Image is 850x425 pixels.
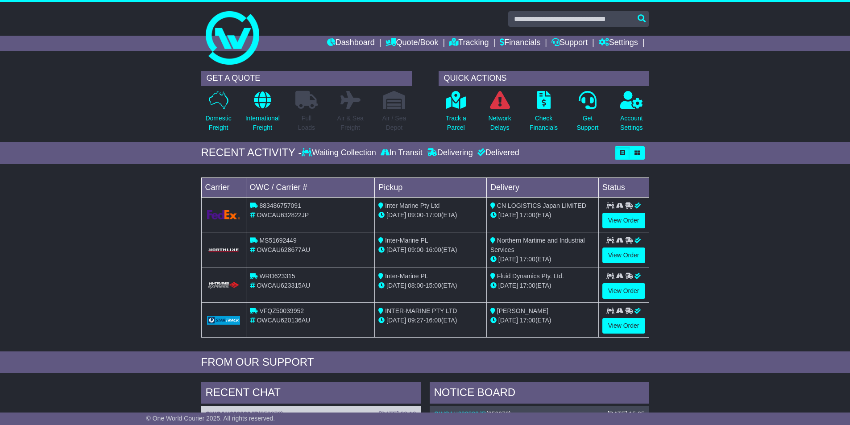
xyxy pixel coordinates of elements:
span: [DATE] [386,246,406,253]
div: RECENT ACTIVITY - [201,146,302,159]
span: CN LOGISTICS Japan LIMITED [497,202,586,209]
span: [DATE] [498,282,518,289]
p: Get Support [576,114,598,132]
img: GetCarrierServiceLogo [207,316,240,325]
div: (ETA) [490,281,595,290]
a: View Order [602,283,645,299]
a: GetSupport [576,91,599,137]
img: GetCarrierServiceLogo [207,248,240,253]
div: - (ETA) [378,281,483,290]
div: ( ) [206,410,416,418]
p: Network Delays [488,114,511,132]
a: InternationalFreight [245,91,280,137]
span: OWCAU620136AU [257,317,310,324]
div: RECENT CHAT [201,382,421,406]
span: 16:00 [426,246,441,253]
div: QUICK ACTIONS [439,71,649,86]
span: 08:00 [408,282,423,289]
a: Dashboard [327,36,375,51]
div: [DATE] 09:16 [379,410,416,418]
td: Pickup [375,177,487,197]
td: Carrier [201,177,246,197]
span: 359073 [488,410,509,417]
span: © One World Courier 2025. All rights reserved. [146,415,275,422]
span: [DATE] [498,256,518,263]
span: 359073 [260,410,281,417]
span: 17:00 [520,256,535,263]
p: Domestic Freight [205,114,231,132]
div: Waiting Collection [302,148,378,158]
div: ( ) [434,410,645,418]
td: Delivery [486,177,598,197]
div: [DATE] 15:25 [607,410,644,418]
div: Delivered [475,148,519,158]
a: Support [551,36,588,51]
span: [DATE] [498,211,518,219]
span: OWCAU628677AU [257,246,310,253]
span: [DATE] [386,317,406,324]
span: [DATE] [498,317,518,324]
span: 17:00 [520,211,535,219]
img: HiTrans.png [207,281,240,290]
a: DomesticFreight [205,91,232,137]
span: 17:00 [520,317,535,324]
p: Air / Sea Depot [382,114,406,132]
a: OWCAU632822JP [434,410,486,417]
span: INTER-MARINE PTY LTD [385,307,457,314]
div: (ETA) [490,316,595,325]
span: Inter-Marine PL [385,272,428,280]
p: Check Financials [530,114,558,132]
p: International Freight [245,114,280,132]
a: Track aParcel [445,91,467,137]
div: GET A QUOTE [201,71,412,86]
span: 09:27 [408,317,423,324]
span: VFQZ50039952 [259,307,304,314]
div: - (ETA) [378,210,483,220]
span: Northern Martime and Industrial Services [490,237,585,253]
span: 17:00 [520,282,535,289]
span: 16:00 [426,317,441,324]
img: GetCarrierServiceLogo [207,210,240,219]
div: In Transit [378,148,425,158]
a: AccountSettings [620,91,643,137]
span: OWCAU623315AU [257,282,310,289]
a: NetworkDelays [488,91,511,137]
div: (ETA) [490,255,595,264]
span: WRD623315 [259,272,295,280]
a: View Order [602,248,645,263]
a: View Order [602,213,645,228]
div: (ETA) [490,210,595,220]
span: Inter-Marine PL [385,237,428,244]
span: [DATE] [386,211,406,219]
div: - (ETA) [378,316,483,325]
td: Status [598,177,649,197]
span: 09:00 [408,246,423,253]
p: Full Loads [295,114,318,132]
td: OWC / Carrier # [246,177,375,197]
span: 09:00 [408,211,423,219]
a: Settings [599,36,638,51]
span: 17:00 [426,211,441,219]
a: View Order [602,318,645,334]
span: Fluid Dynamics Pty. Ltd. [497,272,564,280]
span: OWCAU632822JP [257,211,309,219]
p: Track a Parcel [446,114,466,132]
span: [PERSON_NAME] [497,307,548,314]
p: Air & Sea Freight [337,114,364,132]
span: 883486757091 [259,202,301,209]
span: 15:00 [426,282,441,289]
a: Quote/Book [386,36,438,51]
div: NOTICE BOARD [430,382,649,406]
span: Inter Marine Pty Ltd [385,202,440,209]
div: Delivering [425,148,475,158]
div: FROM OUR SUPPORT [201,356,649,369]
span: MS51692449 [259,237,296,244]
a: Financials [500,36,540,51]
p: Account Settings [620,114,643,132]
span: [DATE] [386,282,406,289]
a: Tracking [449,36,489,51]
a: OWCAU632822JP [206,410,258,417]
a: CheckFinancials [529,91,558,137]
div: - (ETA) [378,245,483,255]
